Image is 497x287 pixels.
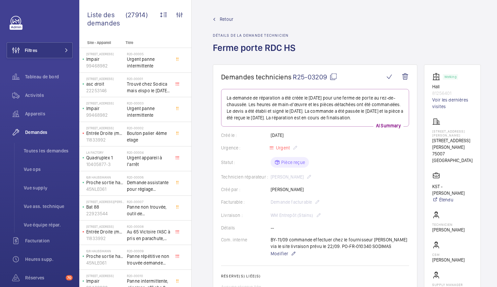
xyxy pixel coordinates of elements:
[127,101,171,105] h2: R20-00003
[87,11,126,27] span: Liste des demandes
[127,105,171,118] span: Urgent panne intermittente
[127,225,171,228] h2: R20-00008
[432,283,473,287] p: Supply manager
[432,137,473,150] p: [STREET_ADDRESS][PERSON_NAME]
[7,42,73,58] button: Filtres
[86,87,124,94] p: 22253146
[86,179,124,186] p: Proche sortie hall Pelletier
[432,226,465,233] p: [PERSON_NAME]
[444,76,456,78] p: Working
[127,130,171,143] span: Bouton palier 4ème etage
[86,52,124,56] p: [STREET_ADDRESS]
[25,73,73,80] span: Tableau de bord
[432,97,473,110] a: Voir les dernières visites
[86,126,124,130] p: [STREET_ADDRESS]
[432,223,465,226] p: Technicien
[126,40,169,45] p: Titre
[86,175,124,179] p: 6/8 Haussmann
[24,222,73,228] span: Vue équipe répar.
[24,166,73,173] span: Vue ops
[86,130,124,137] p: Entrée Droite (monte-charge)
[24,147,73,154] span: Toutes les demandes
[213,42,299,64] h1: Ferme porte RDC HS
[127,56,171,69] span: Urgent panne intermittente
[432,253,465,257] p: CSM
[127,274,171,278] h2: R20-00010
[127,154,171,168] span: Urgent appareil à l’arrêt
[432,183,473,196] p: KST - [PERSON_NAME]
[86,204,124,210] p: Bat 88
[79,40,123,45] p: Site - Appareil
[432,90,473,97] p: 81256401
[86,161,124,168] p: 10405877-3
[66,275,73,280] span: 70
[86,186,124,192] p: 45NLE061
[86,210,124,217] p: 22923544
[127,126,171,130] h2: R20-00002
[86,274,124,278] p: [STREET_ADDRESS]
[373,122,403,129] p: AI Summary
[127,175,171,179] h2: R20-00006
[86,77,124,81] p: [STREET_ADDRESS]
[432,150,473,164] p: 75007 [GEOGRAPHIC_DATA]
[127,200,171,204] h2: R20-00007
[127,81,171,94] span: Trouvé chez Sodica mais dispo le [DATE] [URL][DOMAIN_NAME]
[86,112,124,118] p: 99468982
[432,83,473,90] p: Hall
[86,56,124,62] p: Impair
[86,81,124,87] p: asc droit
[432,73,443,81] img: elevator.svg
[220,16,233,22] span: Retour
[127,204,171,217] span: Panne non trouvée, outil de déverouillouge impératif pour le diagnostic
[86,101,124,105] p: [STREET_ADDRESS]
[127,228,171,242] span: Au 65 Victoire l'ASC à pris en parachute, toutes les sécu coupé, il est au 3 ème, asc sans machin...
[432,257,465,263] p: [PERSON_NAME]
[86,105,124,112] p: Impair
[86,225,124,228] p: [STREET_ADDRESS]
[127,77,171,81] h2: R20-00001
[25,110,73,117] span: Appareils
[221,274,409,278] h2: Réserve(s) liée(s)
[293,73,337,81] span: R25-03209
[127,179,171,192] span: Demande assistante pour réglage d'opérateurs porte cabine double accès
[213,33,299,38] h2: Détails de la demande technicien
[221,73,291,81] span: Demandes techniciens
[86,235,124,242] p: 11833992
[127,249,171,253] h2: R20-00009
[86,253,124,260] p: Proche sortie hall Pelletier
[25,256,73,263] span: Heures supp.
[24,184,73,191] span: Vue supply
[86,154,124,161] p: Quadruplex 1
[25,129,73,136] span: Demandes
[86,137,124,143] p: 11833992
[25,237,73,244] span: Facturation
[25,92,73,99] span: Activités
[432,196,473,203] a: Étendu
[271,250,288,257] span: Modifier
[127,253,171,266] span: Panne répétitive non trouvée demande assistance expert technique
[25,274,63,281] span: Réserves
[127,52,171,56] h2: R20-00005
[86,228,124,235] p: Entrée Droite (monte-charge)
[25,47,37,54] span: Filtres
[86,249,124,253] p: 6/8 Haussmann
[86,260,124,266] p: 45NLE061
[86,200,124,204] p: [STREET_ADDRESS][PERSON_NAME]
[86,278,124,284] p: Impair
[86,150,124,154] p: La Factory
[86,62,124,69] p: 99468982
[227,95,403,121] p: La demande de réparation a été créée le [DATE] pour une ferme de porte au rez-de-chaussée. Les he...
[127,150,171,154] h2: R20-00004
[24,203,73,210] span: Vue ass. technique
[432,129,473,137] p: [STREET_ADDRESS][PERSON_NAME]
